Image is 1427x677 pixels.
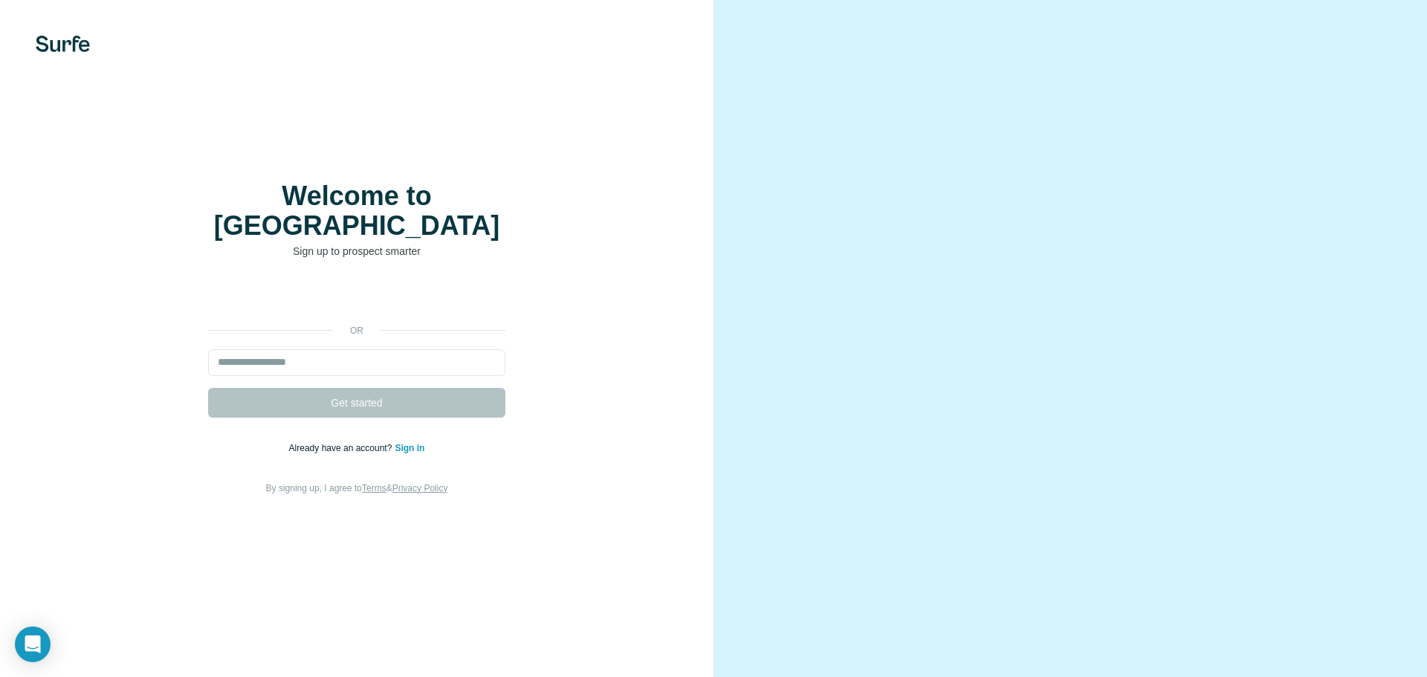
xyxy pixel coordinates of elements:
p: Sign up to prospect smarter [208,244,505,259]
div: Open Intercom Messenger [15,626,51,662]
span: By signing up, I agree to & [266,483,448,493]
a: Sign in [395,443,424,453]
a: Privacy Policy [392,483,448,493]
h1: Welcome to [GEOGRAPHIC_DATA] [208,181,505,241]
img: Surfe's logo [36,36,90,52]
iframe: Sign in with Google Button [201,281,513,314]
span: Already have an account? [289,443,395,453]
p: or [333,324,381,337]
a: Terms [362,483,386,493]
